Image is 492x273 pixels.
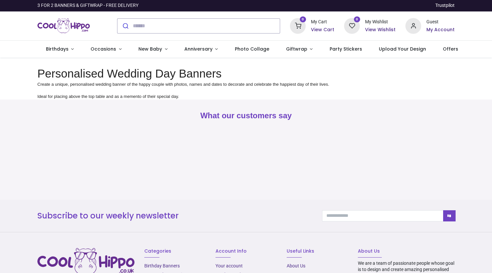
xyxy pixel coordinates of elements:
a: Trustpilot [435,2,455,9]
a: Giftwrap [277,41,321,58]
span: Photo Collage [235,46,269,52]
a: New Baby [130,41,176,58]
div: 3 FOR 2 BANNERS & GIFTWRAP - FREE DELIVERY [37,2,138,9]
div: My Wishlist [365,19,396,25]
a: Occasions [82,41,130,58]
a: View Wishlist [365,27,396,33]
a: Logo of Cool Hippo [37,17,90,35]
span: Offers [443,46,458,52]
span: Giftwrap [286,46,307,52]
div: Guest [426,19,455,25]
div: Create a unique, personalised wedding banner of the happy couple with photos, names and dates to ... [37,81,455,100]
span: Occasions [91,46,116,52]
span: Upload Your Design [379,46,426,52]
span: Party Stickers [330,46,362,52]
a: Birthdays [37,41,82,58]
a: My Account [426,27,455,33]
span: Birthdays [46,46,69,52]
span: New Baby [138,46,162,52]
h3: Subscribe to our weekly newsletter [37,210,312,221]
sup: 0 [300,16,306,23]
a: Your account [215,263,243,268]
h6: Useful Links [287,248,348,255]
h6: Account Info [215,248,277,255]
h2: What our customers say [37,110,455,121]
span: Anniversary [184,46,213,52]
button: Submit [117,19,133,33]
a: Anniversary [176,41,226,58]
sup: 0 [354,16,360,23]
h6: About Us [358,248,455,255]
a: About Us​ [287,263,305,268]
a: 0 [290,23,306,28]
h6: Categories [144,248,206,255]
a: View Cart [311,27,334,33]
div: My Cart [311,19,334,25]
a: Birthday Banners [144,263,180,268]
span: Personalised Wedding Day Banners [37,67,222,80]
img: Cool Hippo [37,17,90,35]
a: 0 [344,23,360,28]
